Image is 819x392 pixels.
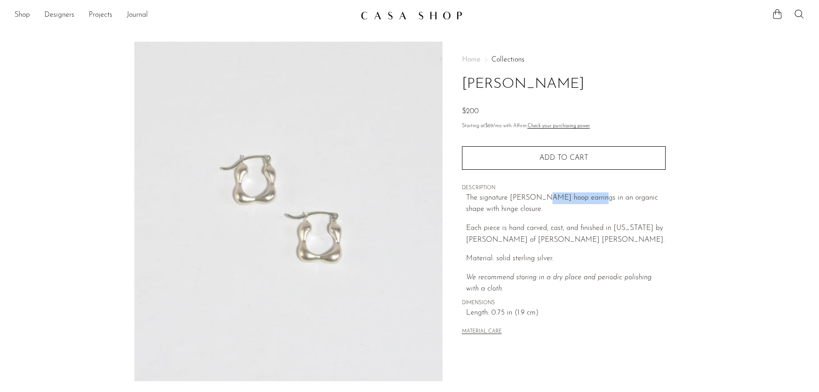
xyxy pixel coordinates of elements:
ul: NEW HEADER MENU [14,8,353,23]
span: The signature [PERSON_NAME] hoop earrings in an organic shape with hinge closure. [466,194,658,213]
i: We recommend storing in a dry place and periodic polishing with a cloth. [466,274,652,293]
a: Journal [127,10,148,21]
nav: Breadcrumbs [462,56,666,63]
span: $200 [462,108,479,115]
a: Collections [491,56,524,63]
p: Each piece is hand carved, cast, and finished in [US_STATE] by [PERSON_NAME] of [PERSON_NAME] [PE... [466,223,666,246]
span: $69 [485,124,493,129]
span: Length: 0.75 in (1.9 cm) [466,307,666,319]
p: Material: solid sterling silver. [466,253,666,265]
a: Shop [14,10,30,21]
h1: [PERSON_NAME] [462,73,666,96]
span: DESCRIPTION [462,184,666,192]
p: Starting at /mo with Affirm. [462,122,666,130]
span: Home [462,56,481,63]
a: Projects [89,10,112,21]
a: Designers [44,10,74,21]
img: Owen Earrings [134,42,443,381]
span: DIMENSIONS [462,299,666,307]
span: Add to cart [539,154,588,162]
button: Add to cart [462,146,666,170]
nav: Desktop navigation [14,8,353,23]
button: MATERIAL CARE [462,329,502,335]
a: Check your purchasing power - Learn more about Affirm Financing (opens in modal) [528,124,590,129]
